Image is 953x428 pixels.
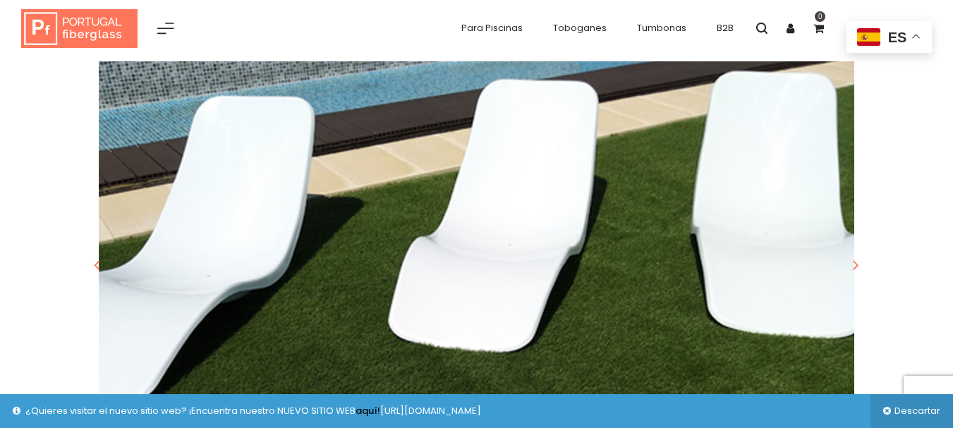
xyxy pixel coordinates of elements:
span: 0 [815,11,825,22]
span: Tumbonas [637,21,686,35]
a: Toboganes [546,14,614,42]
a: Tumbonas [630,14,693,42]
span: es [888,30,907,45]
a: 0 [804,14,832,42]
img: es [857,28,880,46]
img: Portugal fiberglass ES [21,9,138,49]
span: Para Piscinas [461,21,523,35]
a: Descartar [870,394,953,428]
a: aquí! [356,404,380,417]
a: B2B [710,14,741,42]
a: Para Piscinas [454,14,530,42]
span: B2B [717,21,734,35]
span: Toboganes [553,21,607,35]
